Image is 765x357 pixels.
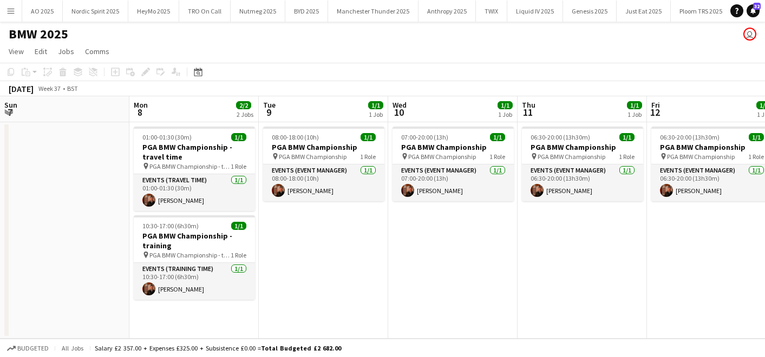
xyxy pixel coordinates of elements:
span: 8 [132,106,148,118]
div: Salary £2 357.00 + Expenses £325.00 + Subsistence £0.00 = [95,344,341,352]
app-job-card: 08:00-18:00 (10h)1/1PGA BMW Championship PGA BMW Championship1 RoleEvents (Event Manager)1/108:00... [263,127,384,201]
app-user-avatar: Laura Smallwood [743,28,756,41]
button: Just Eat 2025 [617,1,671,22]
button: HeyMo 2025 [128,1,179,22]
button: Genesis 2025 [563,1,617,22]
app-card-role: Events (Event Manager)1/108:00-18:00 (10h)[PERSON_NAME] [263,164,384,201]
span: 10:30-17:00 (6h30m) [142,222,199,230]
app-job-card: 06:30-20:00 (13h30m)1/1PGA BMW Championship PGA BMW Championship1 RoleEvents (Event Manager)1/106... [522,127,643,201]
span: Week 37 [36,84,63,92]
span: PGA BMW Championship - travel time [149,162,231,170]
span: 12 [650,106,660,118]
span: Budgeted [17,345,49,352]
span: 9 [261,106,276,118]
span: 08:00-18:00 (10h) [272,133,319,141]
span: 11 [520,106,535,118]
span: Mon [134,100,148,110]
app-card-role: Events (Travel Time)1/101:00-01:30 (30m)[PERSON_NAME] [134,174,255,211]
button: Budgeted [5,342,50,354]
span: 1 Role [360,153,376,161]
span: PGA BMW Championship [279,153,346,161]
span: 10 [391,106,407,118]
button: Manchester Thunder 2025 [328,1,419,22]
div: 1 Job [498,110,512,118]
div: 1 Job [627,110,642,118]
span: 1 Role [231,251,246,259]
span: 1/1 [368,101,383,109]
span: 7 [3,106,17,118]
span: 1 Role [619,153,635,161]
h3: PGA BMW Championship [522,142,643,152]
div: 2 Jobs [237,110,253,118]
span: 1 Role [748,153,764,161]
button: Liquid IV 2025 [507,1,563,22]
h3: PGA BMW Championship - training [134,231,255,250]
span: 1/1 [231,133,246,141]
span: Jobs [58,47,74,56]
h1: BMW 2025 [9,26,68,42]
app-job-card: 07:00-20:00 (13h)1/1PGA BMW Championship PGA BMW Championship1 RoleEvents (Event Manager)1/107:00... [393,127,514,201]
a: Edit [30,44,51,58]
button: TWIX [476,1,507,22]
a: Comms [81,44,114,58]
app-card-role: Events (Event Manager)1/107:00-20:00 (13h)[PERSON_NAME] [393,164,514,201]
span: PGA BMW Championship [667,153,735,161]
span: Total Budgeted £2 682.00 [261,344,341,352]
span: PGA BMW Championship [408,153,476,161]
span: 1/1 [490,133,505,141]
span: Edit [35,47,47,56]
app-job-card: 10:30-17:00 (6h30m)1/1PGA BMW Championship - training PGA BMW Championship - training1 RoleEvents... [134,215,255,300]
span: 07:00-20:00 (13h) [401,133,448,141]
button: Anthropy 2025 [419,1,476,22]
h3: PGA BMW Championship - travel time [134,142,255,162]
a: View [4,44,28,58]
h3: PGA BMW Championship [263,142,384,152]
span: 06:30-20:00 (13h30m) [531,133,590,141]
span: 1/1 [619,133,635,141]
span: 1/1 [498,101,513,109]
div: [DATE] [9,83,34,94]
div: BST [67,84,78,92]
button: AO 2025 [22,1,63,22]
a: Jobs [54,44,79,58]
span: 1/1 [231,222,246,230]
span: Tue [263,100,276,110]
app-card-role: Events (Event Manager)1/106:30-20:00 (13h30m)[PERSON_NAME] [522,164,643,201]
span: 06:30-20:00 (13h30m) [660,133,720,141]
span: Comms [85,47,109,56]
span: View [9,47,24,56]
span: 1 Role [231,162,246,170]
span: Sun [4,100,17,110]
span: Fri [651,100,660,110]
span: Wed [393,100,407,110]
button: BYD 2025 [285,1,328,22]
button: Nordic Spirit 2025 [63,1,128,22]
h3: PGA BMW Championship [393,142,514,152]
div: 1 Job [369,110,383,118]
span: 01:00-01:30 (30m) [142,133,192,141]
span: 1 Role [489,153,505,161]
span: 1/1 [361,133,376,141]
app-card-role: Events (Training Time)1/110:30-17:00 (6h30m)[PERSON_NAME] [134,263,255,300]
button: Ploom TRS 2025 [671,1,731,22]
app-job-card: 01:00-01:30 (30m)1/1PGA BMW Championship - travel time PGA BMW Championship - travel time1 RoleEv... [134,127,255,211]
span: PGA BMW Championship [538,153,605,161]
a: 32 [747,4,760,17]
button: TRO On Call [179,1,231,22]
span: PGA BMW Championship - training [149,251,231,259]
span: 2/2 [236,101,251,109]
span: 1/1 [627,101,642,109]
span: 1/1 [749,133,764,141]
span: Thu [522,100,535,110]
span: All jobs [60,344,86,352]
span: 32 [753,3,761,10]
button: Nutmeg 2025 [231,1,285,22]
